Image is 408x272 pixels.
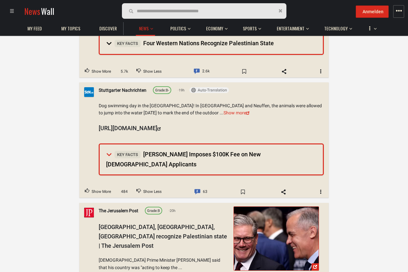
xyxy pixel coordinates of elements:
span: Share [274,187,293,197]
span: Key Facts [114,151,141,158]
span: Bookmark [235,66,254,77]
span: Technology [324,26,348,31]
img: Profile picture of Stuttgarter Nachrichten [84,87,94,97]
span: Bookmark [234,187,252,197]
span: My topics [61,26,80,31]
button: Downvote [131,186,167,198]
span: News [139,26,149,31]
span: Show Less [143,68,162,76]
span: Show Less [143,188,162,196]
img: Profile picture of The Jerusalem Post [84,208,94,217]
button: Entertainment [274,19,309,35]
a: Sports [240,22,260,35]
img: Australia, Canada, UK recognize Palestinian state | The Jerusalem Post [234,207,319,270]
span: Economy [206,26,223,31]
span: Wall [41,5,54,17]
span: Sports [243,26,257,31]
span: Grade: [155,89,166,93]
a: Comment [189,186,213,198]
summary: Key FactsFour Western Nations Recognize Palestinian State [100,33,323,54]
a: Show more [224,110,249,116]
span: Show More [92,68,111,76]
span: Anmelden [363,9,383,14]
button: Economy [203,19,228,35]
a: Politics [167,22,189,35]
div: Dog swimming day in the [GEOGRAPHIC_DATA]! In [GEOGRAPHIC_DATA] and Neuffen, the animals were all... [99,102,324,133]
div: B- [155,88,169,94]
button: Upvote [79,186,116,198]
summary: Key Facts[PERSON_NAME] Imposes $100K Fee on New [DEMOGRAPHIC_DATA] Applicants [100,144,323,174]
a: Australia, Canada, UK recognize Palestinian state | The Jerusalem Post [234,206,319,271]
span: [DEMOGRAPHIC_DATA] Prime Minister [PERSON_NAME] said that his country was "acting to keep the ... [99,256,229,271]
span: 20h [169,208,175,214]
a: Technology [321,22,351,35]
div: B [147,208,160,214]
span: My Feed [27,26,42,31]
span: 63 [203,188,207,196]
span: Four Western Nations Recognize Palestinian State [114,40,274,47]
span: 484 [119,189,130,195]
span: Share [275,66,294,77]
span: [GEOGRAPHIC_DATA], [GEOGRAPHIC_DATA], [GEOGRAPHIC_DATA] recognize Palestinian state | The Jerusal... [99,224,227,249]
span: Entertainment [277,26,304,31]
a: Comment [188,65,215,78]
span: Discover [99,26,117,31]
a: Grade:B [145,207,162,214]
a: [URL][DOMAIN_NAME] [99,125,161,131]
button: Auto-Translation [189,87,229,93]
span: Show More [92,188,111,196]
span: News [24,5,40,17]
a: NewsWall [24,5,54,17]
button: Politics [167,19,191,35]
a: Stuttgarter Nachrichten [99,87,146,94]
span: Grade: [147,209,158,213]
a: News [136,22,152,35]
span: [PERSON_NAME] Imposes $100K Fee on New [DEMOGRAPHIC_DATA] Applicants [106,151,261,168]
button: Sports [240,19,261,35]
button: News [136,19,155,36]
a: Economy [203,22,226,35]
button: Technology [321,19,352,35]
span: 5.7k [119,68,130,75]
button: Anmelden [356,5,389,18]
a: Entertainment [274,22,308,35]
span: Key Facts [114,40,141,47]
button: Downvote [131,66,167,78]
a: The Jerusalem Post [99,207,138,214]
a: Grade:B- [153,86,171,94]
span: Politics [170,26,186,31]
button: Upvote [79,66,116,78]
span: 2.6k [202,67,210,76]
span: 19h [178,88,184,93]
